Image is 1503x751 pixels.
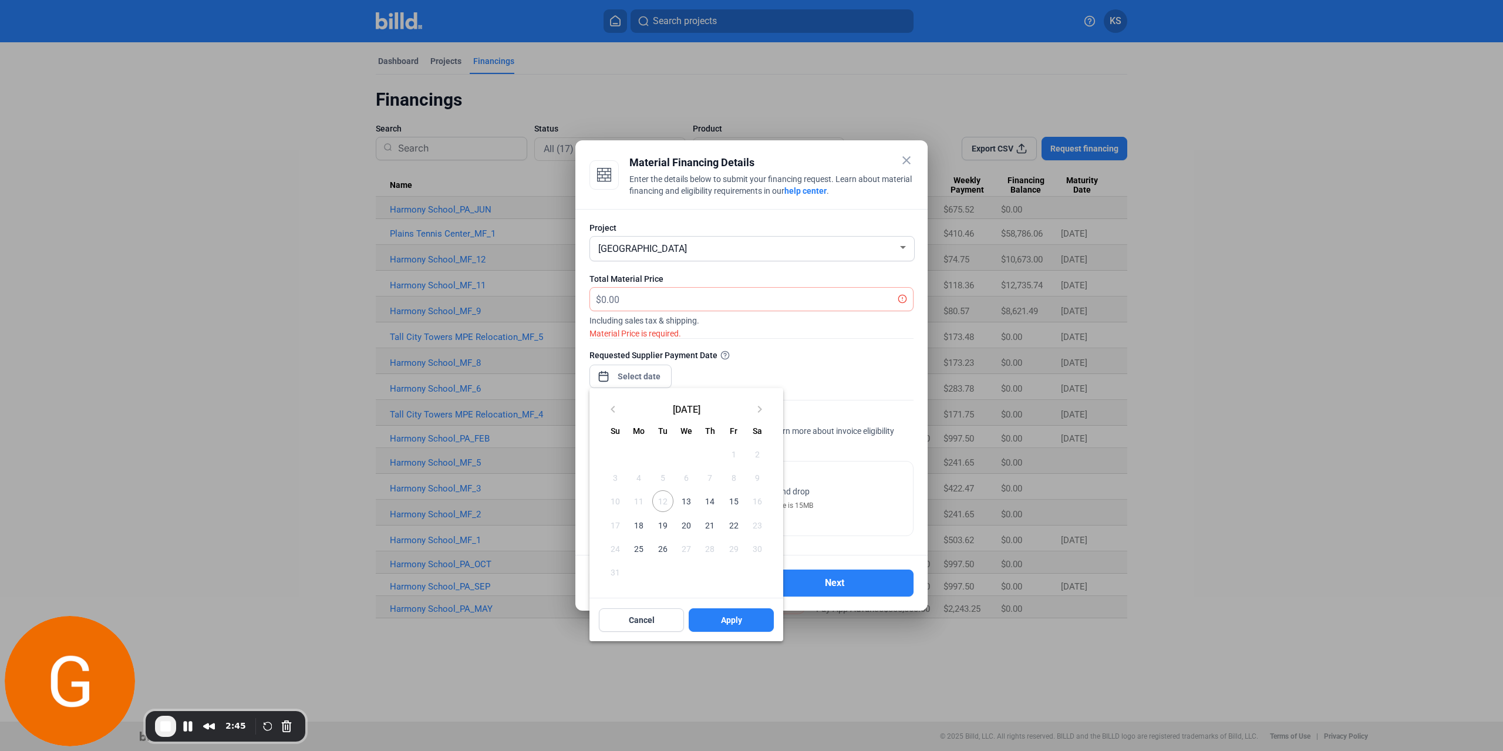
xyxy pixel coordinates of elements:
[604,466,627,489] button: August 3, 2025
[605,561,626,582] span: 31
[629,614,655,626] span: Cancel
[627,466,651,489] button: August 4, 2025
[633,426,645,436] span: Mo
[628,514,649,536] span: 18
[747,467,768,488] span: 9
[605,467,626,488] span: 3
[611,426,620,436] span: Su
[723,467,744,488] span: 8
[675,466,698,489] button: August 6, 2025
[599,608,684,632] button: Cancel
[675,537,698,560] button: August 27, 2025
[747,514,768,536] span: 23
[651,466,675,489] button: August 5, 2025
[699,538,720,559] span: 28
[698,537,722,560] button: August 28, 2025
[651,513,675,537] button: August 19, 2025
[721,614,742,626] span: Apply
[651,489,675,513] button: August 12, 2025
[746,537,769,560] button: August 30, 2025
[689,608,774,632] button: Apply
[753,402,767,416] mat-icon: keyboard_arrow_right
[627,513,651,537] button: August 18, 2025
[628,490,649,511] span: 11
[746,513,769,537] button: August 23, 2025
[604,489,627,513] button: August 10, 2025
[676,538,697,559] span: 27
[699,490,720,511] span: 14
[625,404,748,413] span: [DATE]
[722,513,745,537] button: August 22, 2025
[699,467,720,488] span: 7
[606,402,620,416] mat-icon: keyboard_arrow_left
[628,467,649,488] span: 4
[698,466,722,489] button: August 7, 2025
[652,490,673,511] span: 12
[746,489,769,513] button: August 16, 2025
[705,426,715,436] span: Th
[747,538,768,559] span: 30
[753,426,762,436] span: Sa
[652,514,673,536] span: 19
[651,537,675,560] button: August 26, 2025
[722,466,745,489] button: August 8, 2025
[605,514,626,536] span: 17
[658,426,668,436] span: Tu
[675,489,698,513] button: August 13, 2025
[723,490,744,511] span: 15
[676,514,697,536] span: 20
[747,443,768,464] span: 2
[722,537,745,560] button: August 29, 2025
[652,538,673,559] span: 26
[676,467,697,488] span: 6
[698,513,722,537] button: August 21, 2025
[699,514,720,536] span: 21
[605,538,626,559] span: 24
[723,538,744,559] span: 29
[746,442,769,466] button: August 2, 2025
[698,489,722,513] button: August 14, 2025
[730,426,737,436] span: Fr
[652,467,673,488] span: 5
[627,537,651,560] button: August 25, 2025
[723,514,744,536] span: 22
[747,490,768,511] span: 16
[604,560,627,584] button: August 31, 2025
[746,466,769,489] button: August 9, 2025
[604,513,627,537] button: August 17, 2025
[680,426,692,436] span: We
[676,490,697,511] span: 13
[722,442,745,466] button: August 1, 2025
[675,513,698,537] button: August 20, 2025
[722,489,745,513] button: August 15, 2025
[604,537,627,560] button: August 24, 2025
[605,490,626,511] span: 10
[627,489,651,513] button: August 11, 2025
[723,443,744,464] span: 1
[604,442,722,466] td: AUG
[628,538,649,559] span: 25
